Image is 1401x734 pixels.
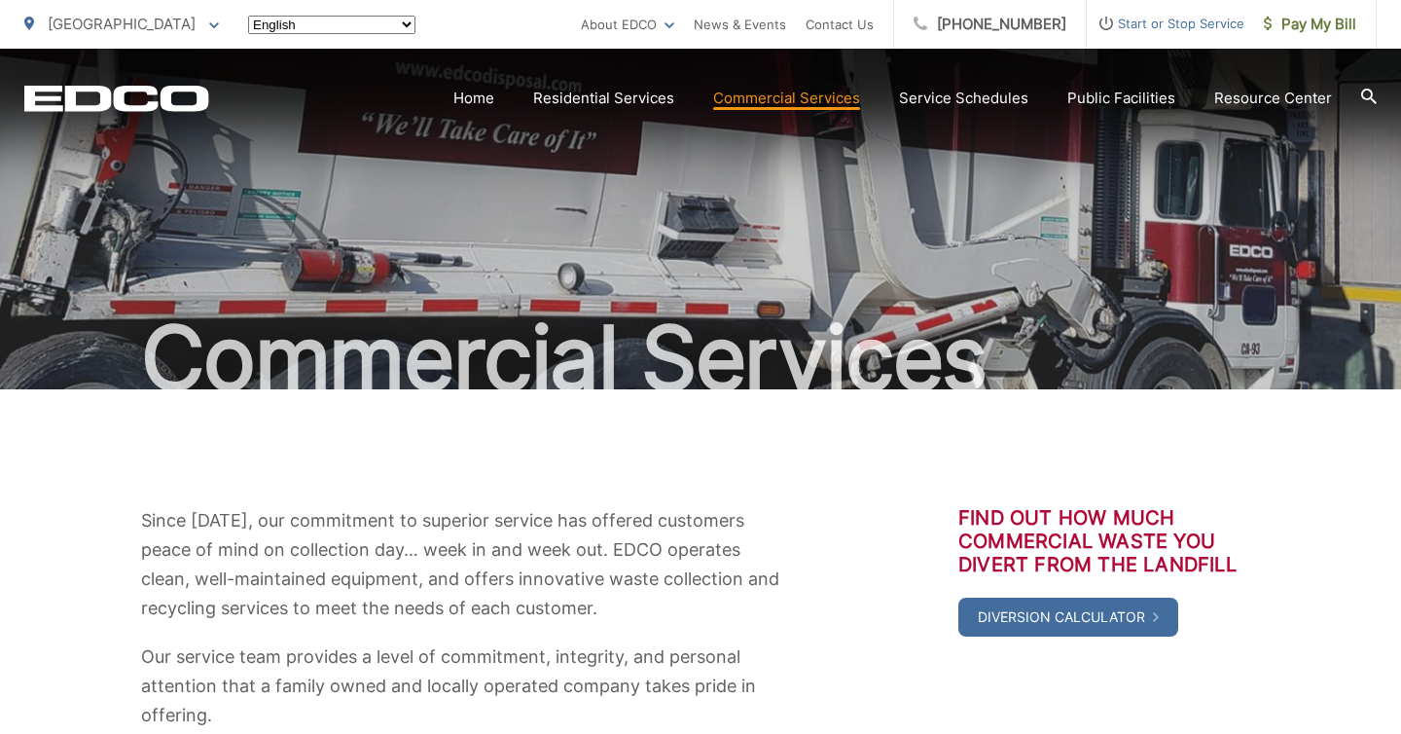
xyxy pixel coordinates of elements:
[1067,87,1175,110] a: Public Facilities
[581,13,674,36] a: About EDCO
[533,87,674,110] a: Residential Services
[141,642,793,730] p: Our service team provides a level of commitment, integrity, and personal attention that a family ...
[24,310,1377,407] h1: Commercial Services
[453,87,494,110] a: Home
[713,87,860,110] a: Commercial Services
[694,13,786,36] a: News & Events
[248,16,415,34] select: Select a language
[958,506,1260,576] h3: Find out how much commercial waste you divert from the landfill
[958,598,1178,637] a: Diversion Calculator
[48,15,196,33] span: [GEOGRAPHIC_DATA]
[24,85,209,112] a: EDCD logo. Return to the homepage.
[899,87,1028,110] a: Service Schedules
[1214,87,1332,110] a: Resource Center
[806,13,874,36] a: Contact Us
[141,506,793,623] p: Since [DATE], our commitment to superior service has offered customers peace of mind on collectio...
[1264,13,1356,36] span: Pay My Bill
